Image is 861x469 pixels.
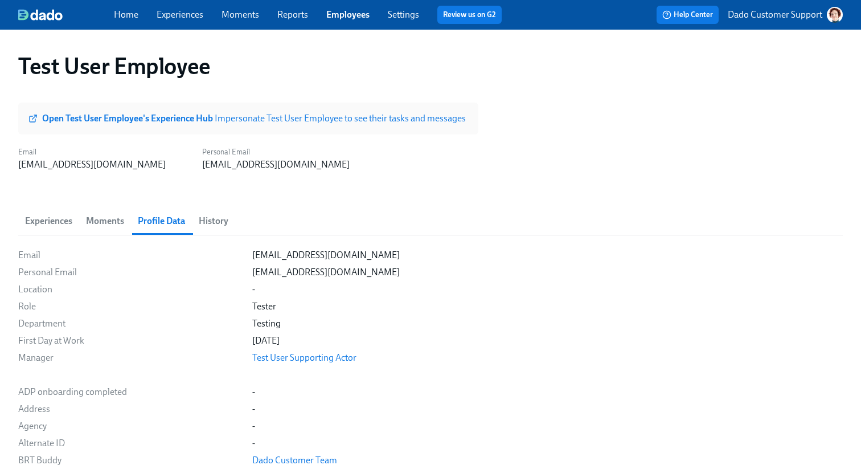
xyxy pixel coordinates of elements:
[662,9,713,21] span: Help Center
[252,420,255,433] div: -
[252,352,356,363] a: Test User Supporting Actor
[252,283,255,296] div: -
[86,213,124,229] span: Moments
[18,335,243,347] div: First Day at Work
[252,266,400,279] div: [EMAIL_ADDRESS][DOMAIN_NAME]
[199,213,228,229] span: History
[18,249,243,262] div: Email
[827,7,843,23] img: AATXAJw-nxTkv1ws5kLOi-TQIsf862R-bs_0p3UQSuGH=s96-c
[18,52,211,80] h1: Test User Employee
[18,300,243,313] div: Role
[18,352,243,364] div: Manager
[252,455,337,466] a: Dado Customer Team
[157,9,203,20] a: Experiences
[18,266,243,279] div: Personal Email
[23,107,474,130] a: Open Test User Employee's Experience Hub Impersonate Test User Employee to see their tasks and me...
[114,9,138,20] a: Home
[388,9,419,20] a: Settings
[25,213,72,229] span: Experiences
[18,283,243,296] div: Location
[18,454,243,467] div: BRT Buddy
[657,6,719,24] button: Help Center
[443,9,496,21] a: Review us on G2
[728,7,843,23] button: Dado Customer Support
[202,158,350,171] div: [EMAIL_ADDRESS][DOMAIN_NAME]
[18,317,243,330] div: Department
[252,386,255,398] div: -
[252,300,276,313] div: Tester
[252,369,843,381] div: ​
[252,317,281,330] div: Testing
[138,213,185,229] span: Profile Data
[252,437,255,450] div: -
[252,403,255,415] div: -
[202,146,350,158] label: Personal Email
[18,9,63,21] img: dado
[18,420,243,433] div: Agency
[326,9,370,20] a: Employees
[42,113,466,124] div: Impersonate Test User Employee to see their tasks and messages
[222,9,259,20] a: Moments
[18,403,243,415] div: Address
[18,158,166,171] div: [EMAIL_ADDRESS][DOMAIN_NAME]
[18,146,166,158] label: Email
[18,9,114,21] a: dado
[18,386,243,398] div: ADP onboarding completed
[728,9,822,21] p: Dado Customer Support
[18,437,243,450] div: Alternate ID
[252,249,400,262] div: [EMAIL_ADDRESS][DOMAIN_NAME]
[42,113,215,124] strong: Open Test User Employee's Experience Hub
[277,9,308,20] a: Reports
[437,6,502,24] button: Review us on G2
[252,335,280,347] div: [DATE]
